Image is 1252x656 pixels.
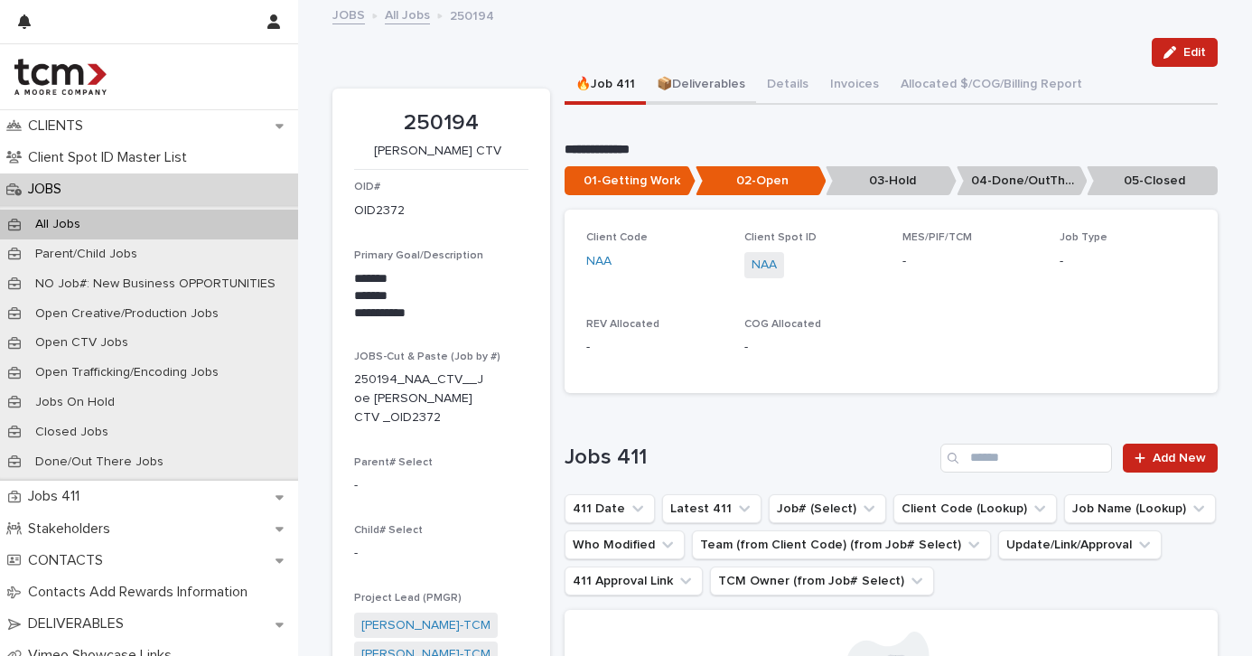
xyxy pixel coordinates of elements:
[354,370,485,426] p: 250194_NAA_CTV__Joe [PERSON_NAME] CTV _OID2372
[354,182,380,192] span: OID#
[354,457,433,468] span: Parent# Select
[21,217,95,232] p: All Jobs
[21,247,152,262] p: Parent/Child Jobs
[890,67,1093,105] button: Allocated $/COG/Billing Report
[1183,46,1206,59] span: Edit
[21,615,138,633] p: DELIVERABLES
[586,338,723,357] p: -
[710,567,934,595] button: TCM Owner (from Job# Select)
[998,530,1162,559] button: Update/Link/Approval
[354,144,521,159] p: [PERSON_NAME] CTV
[662,494,761,523] button: Latest 411
[21,117,98,135] p: CLIENTS
[692,530,991,559] button: Team (from Client Code) (from Job# Select)
[940,444,1112,473] input: Search
[354,525,423,536] span: Child# Select
[586,252,612,271] a: NAA
[565,494,655,523] button: 411 Date
[354,593,462,604] span: Project Lead (PMGR)
[1060,232,1107,243] span: Job Type
[21,181,76,198] p: JOBS
[586,319,659,330] span: REV Allocated
[21,149,201,166] p: Client Spot ID Master List
[21,488,94,505] p: Jobs 411
[354,110,528,136] p: 250194
[565,166,696,196] p: 01-Getting Work
[21,276,290,292] p: NO Job#: New Business OPPORTUNITIES
[354,544,528,563] p: -
[21,425,123,440] p: Closed Jobs
[752,256,777,275] a: NAA
[361,616,491,635] a: [PERSON_NAME]-TCM
[385,4,430,24] a: All Jobs
[21,306,233,322] p: Open Creative/Production Jobs
[826,166,957,196] p: 03-Hold
[21,520,125,538] p: Stakeholders
[21,552,117,569] p: CONTACTS
[354,476,528,495] p: -
[565,567,703,595] button: 411 Approval Link
[744,319,821,330] span: COG Allocated
[957,166,1088,196] p: 04-Done/OutThere
[354,351,500,362] span: JOBS-Cut & Paste (Job by #)
[902,252,1039,271] p: -
[744,338,881,357] p: -
[902,232,972,243] span: MES/PIF/TCM
[450,5,494,24] p: 250194
[744,232,817,243] span: Client Spot ID
[586,232,648,243] span: Client Code
[21,335,143,351] p: Open CTV Jobs
[565,530,685,559] button: Who Modified
[1153,452,1206,464] span: Add New
[21,395,129,410] p: Jobs On Hold
[21,584,262,601] p: Contacts Add Rewards Information
[21,455,178,470] p: Done/Out There Jobs
[21,365,233,380] p: Open Trafficking/Encoding Jobs
[354,201,405,220] p: OID2372
[756,67,819,105] button: Details
[696,166,827,196] p: 02-Open
[332,4,365,24] a: JOBS
[354,250,483,261] span: Primary Goal/Description
[14,59,107,95] img: 4hMmSqQkux38exxPVZHQ
[565,445,933,471] h1: Jobs 411
[1087,166,1218,196] p: 05-Closed
[1123,444,1218,473] a: Add New
[1152,38,1218,67] button: Edit
[646,67,756,105] button: 📦Deliverables
[769,494,886,523] button: Job# (Select)
[1060,252,1196,271] p: -
[1064,494,1216,523] button: Job Name (Lookup)
[819,67,890,105] button: Invoices
[893,494,1057,523] button: Client Code (Lookup)
[565,67,646,105] button: 🔥Job 411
